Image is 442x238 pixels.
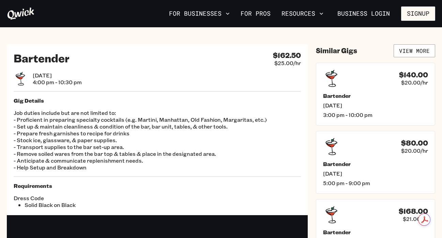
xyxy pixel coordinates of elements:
[323,161,428,167] h5: Bartender
[14,97,301,104] h5: Gig Details
[323,229,428,236] h5: Bartender
[273,51,301,60] h4: $162.50
[401,147,428,154] span: $20.00/hr
[279,8,326,19] button: Resources
[14,182,301,189] h5: Requirements
[316,63,435,125] a: $140.00$20.00/hrBartender[DATE]3:00 pm - 10:00 pm
[401,79,428,86] span: $20.00/hr
[403,215,428,222] span: $21.00/hr
[332,6,396,21] a: Business Login
[14,109,301,171] p: Job duties include but are not limited to: - Proficient in preparing specialty cocktails (e.g. Ma...
[316,131,435,194] a: $80.00$20.00/hrBartender[DATE]5:00 pm - 9:00 pm
[274,60,301,66] span: $25.00/hr
[394,44,435,57] a: View More
[323,102,428,109] span: [DATE]
[14,51,70,65] h2: Bartender
[316,46,357,55] h4: Similar Gigs
[323,92,428,99] h5: Bartender
[401,6,435,21] button: Signup
[25,202,157,208] li: Solid Black on Black
[401,139,428,147] h4: $80.00
[399,207,428,215] h4: $168.00
[238,8,273,19] a: For Pros
[33,79,82,86] span: 4:00 pm - 10:30 pm
[166,8,232,19] button: For Businesses
[323,170,428,177] span: [DATE]
[33,72,82,79] span: [DATE]
[323,111,428,118] span: 3:00 pm - 10:00 pm
[323,180,428,187] span: 5:00 pm - 9:00 pm
[14,195,157,202] span: Dress Code
[399,71,428,79] h4: $140.00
